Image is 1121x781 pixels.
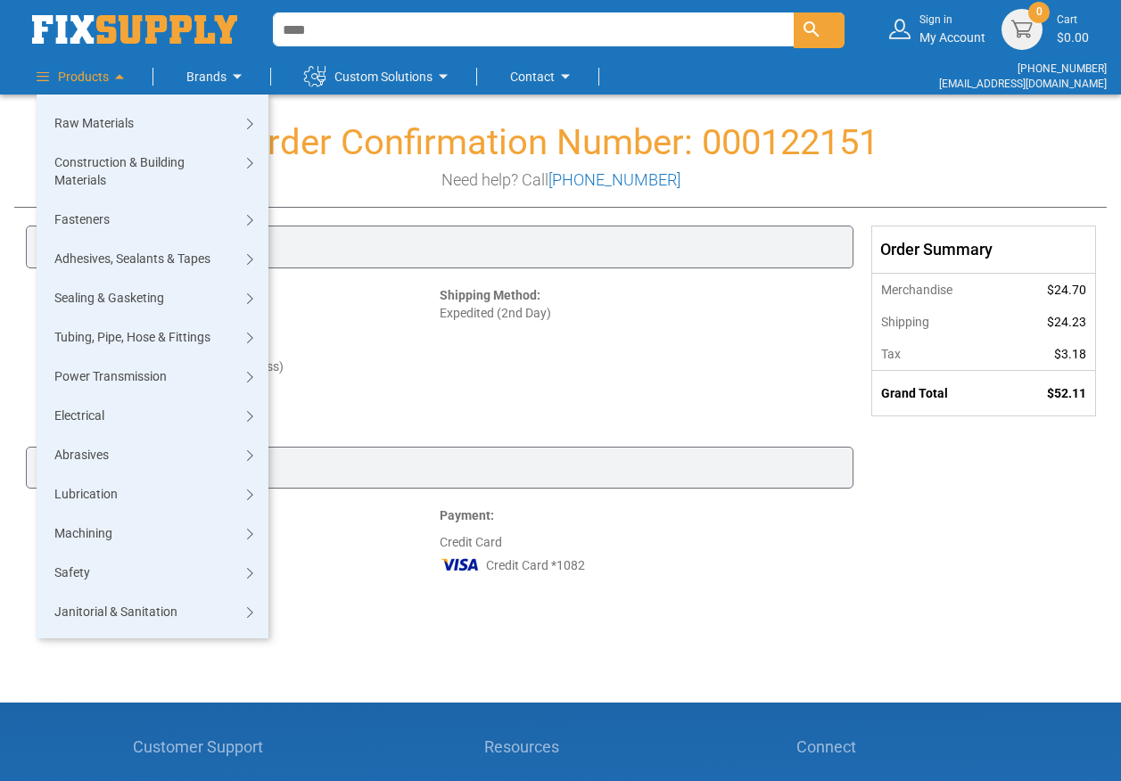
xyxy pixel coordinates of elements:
[304,59,454,95] a: Custom Solutions
[54,114,134,132] span: Raw Materials
[26,447,853,489] div: Payment
[872,273,1008,306] th: Merchandise
[54,328,210,346] span: Tubing, Pipe, Hose & Fittings
[14,123,1107,162] h1: Order Confirmation Number: 000122151
[1047,283,1086,297] span: $24.70
[440,506,836,631] div: Credit Card
[54,210,110,228] span: Fasteners
[881,386,948,400] strong: Grand Total
[1054,347,1086,361] span: $3.18
[32,15,237,44] a: store logo
[37,59,130,95] a: Products
[796,738,989,756] h5: Connect
[54,153,233,189] span: Construction & Building Materials
[440,288,540,302] strong: Shipping Method:
[26,226,853,268] div: Shipping Address
[440,286,836,411] div: Expedited (2nd Day)
[919,12,985,45] div: My Account
[54,250,210,267] span: Adhesives, Sealants & Tapes
[939,78,1107,90] a: [EMAIL_ADDRESS][DOMAIN_NAME]
[54,563,90,581] span: Safety
[872,226,1095,273] div: Order Summary
[54,603,177,621] span: Janitorial & Sanitation
[54,446,109,464] span: Abrasives
[919,12,985,28] small: Sign in
[1047,386,1086,400] span: $52.11
[548,170,680,189] a: [PHONE_NUMBER]
[1047,315,1086,329] span: $24.23
[54,367,167,385] span: Power Transmission
[133,738,273,756] h5: Customer Support
[186,59,248,95] a: Brands
[54,524,112,542] span: Machining
[440,508,494,522] strong: Payment:
[872,306,1008,338] th: Shipping
[486,556,585,574] span: Credit Card *1082
[484,738,585,756] h5: Resources
[32,15,237,44] img: Fix Industrial Supply
[1018,62,1107,75] a: [PHONE_NUMBER]
[1057,12,1089,28] small: Cart
[440,551,481,578] img: VI
[1036,4,1043,20] span: 0
[54,407,104,424] span: Electrical
[510,59,576,95] a: Contact
[14,171,1107,189] h3: Need help? Call
[54,485,118,503] span: Lubrication
[54,289,164,307] span: Sealing & Gasketing
[872,338,1008,371] th: Tax
[1057,30,1089,45] span: $0.00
